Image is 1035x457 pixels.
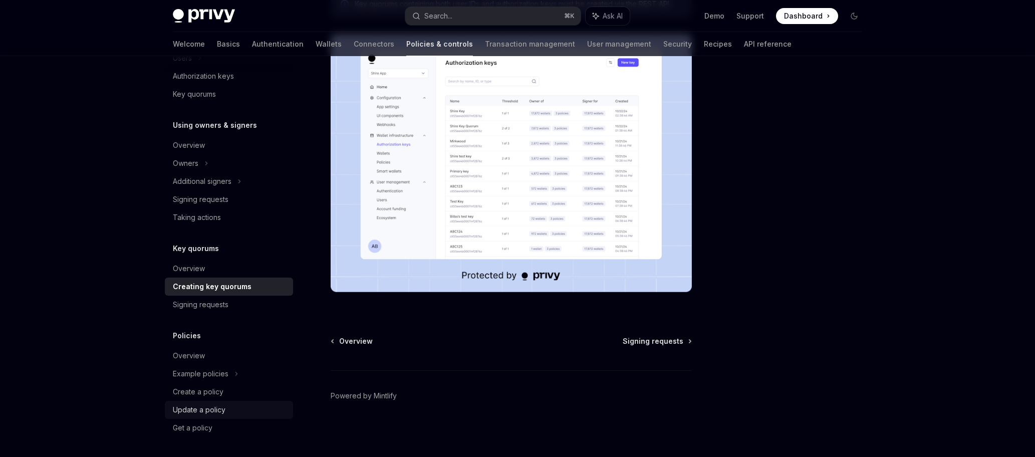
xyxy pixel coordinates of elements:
[252,32,304,56] a: Authentication
[165,67,293,85] a: Authorization keys
[165,419,293,437] a: Get a policy
[564,12,575,20] span: ⌘ K
[704,32,732,56] a: Recipes
[332,336,373,346] a: Overview
[331,34,692,292] img: Dashboard
[704,11,724,21] a: Demo
[165,85,293,103] a: Key quorums
[165,347,293,365] a: Overview
[165,383,293,401] a: Create a policy
[354,32,394,56] a: Connectors
[587,32,651,56] a: User management
[663,32,692,56] a: Security
[165,208,293,226] a: Taking actions
[165,401,293,419] a: Update a policy
[173,330,201,342] h5: Policies
[173,9,235,23] img: dark logo
[173,70,234,82] div: Authorization keys
[173,281,251,293] div: Creating key quorums
[173,404,225,416] div: Update a policy
[623,336,683,346] span: Signing requests
[846,8,862,24] button: Toggle dark mode
[406,32,473,56] a: Policies & controls
[736,11,764,21] a: Support
[623,336,691,346] a: Signing requests
[744,32,792,56] a: API reference
[173,139,205,151] div: Overview
[316,32,342,56] a: Wallets
[173,88,216,100] div: Key quorums
[776,8,838,24] a: Dashboard
[165,278,293,296] a: Creating key quorums
[165,260,293,278] a: Overview
[173,422,212,434] div: Get a policy
[173,368,228,380] div: Example policies
[173,386,223,398] div: Create a policy
[784,11,823,21] span: Dashboard
[424,10,452,22] div: Search...
[173,157,198,169] div: Owners
[603,11,623,21] span: Ask AI
[173,350,205,362] div: Overview
[165,136,293,154] a: Overview
[485,32,575,56] a: Transaction management
[173,263,205,275] div: Overview
[165,296,293,314] a: Signing requests
[165,190,293,208] a: Signing requests
[405,7,581,25] button: Search...⌘K
[331,391,397,401] a: Powered by Mintlify
[217,32,240,56] a: Basics
[173,32,205,56] a: Welcome
[173,119,257,131] h5: Using owners & signers
[339,336,373,346] span: Overview
[173,175,231,187] div: Additional signers
[173,211,221,223] div: Taking actions
[173,299,228,311] div: Signing requests
[173,243,219,255] h5: Key quorums
[173,193,228,205] div: Signing requests
[586,7,630,25] button: Ask AI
